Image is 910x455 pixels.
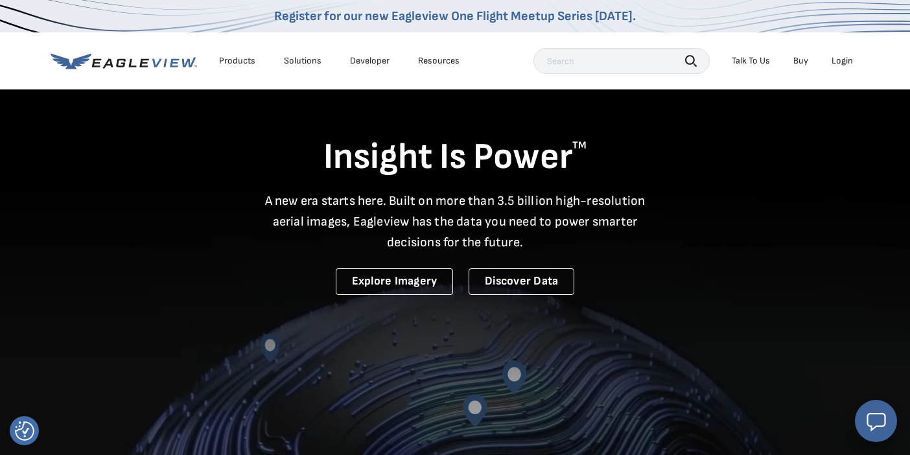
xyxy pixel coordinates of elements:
[832,55,853,67] div: Login
[15,421,34,441] button: Consent Preferences
[732,55,770,67] div: Talk To Us
[418,55,460,67] div: Resources
[469,268,574,295] a: Discover Data
[350,55,390,67] a: Developer
[572,139,587,152] sup: TM
[533,48,710,74] input: Search
[15,421,34,441] img: Revisit consent button
[257,191,653,253] p: A new era starts here. Built on more than 3.5 billion high-resolution aerial images, Eagleview ha...
[793,55,808,67] a: Buy
[336,268,454,295] a: Explore Imagery
[274,8,636,24] a: Register for our new Eagleview One Flight Meetup Series [DATE].
[855,400,897,442] button: Open chat window
[284,55,321,67] div: Solutions
[219,55,255,67] div: Products
[51,135,859,180] h1: Insight Is Power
